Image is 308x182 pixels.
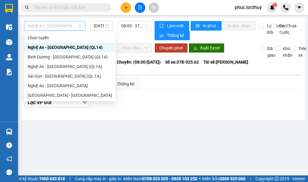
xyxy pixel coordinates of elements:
[135,2,145,13] button: file-add
[5,4,13,13] img: logo-vxr
[24,62,115,71] div: Nghệ An - Sài Gòn (QL1A)
[230,4,267,11] span: phuc.locthuy
[124,5,128,10] span: plus
[24,43,115,52] div: Nghệ An - Bình Dương (QL14)
[6,129,12,135] img: warehouse-icon
[277,22,297,36] span: Lọc Chưa Cước
[191,21,222,31] button: printerIn phơi
[6,39,12,45] img: warehouse-icon
[167,22,184,29] span: Làm mới
[142,176,197,181] strong: 0708 023 035 - 0935 103 250
[167,32,185,39] span: Thống kê
[28,54,112,60] div: Bình Dương - [GEOGRAPHIC_DATA] (QL14)
[265,45,278,58] span: Đã giao
[28,82,112,89] div: Nghệ An - [GEOGRAPHIC_DATA]
[220,176,245,181] strong: 0369 525 060
[202,175,245,182] span: Miền Bắc
[117,81,134,87] div: Thống kê
[69,175,70,182] span: |
[82,100,87,105] span: down
[280,45,295,58] span: Kho nhận
[274,3,276,7] span: 1
[121,2,131,13] button: plus
[6,24,12,30] img: warehouse-icon
[196,24,201,28] span: printer
[24,52,115,62] div: Bình Dương - Nghệ An (QL14)
[165,59,199,65] span: Số xe: 37B-025.62
[159,24,165,28] span: sync
[149,2,159,13] button: aim
[6,156,12,162] span: notification
[283,5,288,10] img: phone-icon
[269,5,275,10] img: icon-new-feature
[24,98,91,107] button: Lọc VP Gửi
[138,5,142,10] span: file-add
[121,21,148,30] span: 08:00 - 37B-025.62
[199,178,201,180] span: ⚪️
[155,21,189,31] button: syncLàm mới
[39,176,65,181] strong: 1900 633 818
[121,43,148,52] span: Chọn chuyến
[28,99,51,106] span: Lọc VP Gửi
[33,4,104,11] input: Tìm tên, số ĐT hoặc mã đơn
[203,22,217,29] span: In phơi
[189,43,224,53] button: downloadXuất Excel
[159,33,165,38] span: bar-chart
[24,91,115,100] div: Bắc Ninh - Nghệ An
[155,43,188,53] button: Chuyển phơi
[203,59,248,65] span: Tài xế: [PERSON_NAME]
[25,5,29,10] span: search
[297,5,302,10] span: caret-down
[10,175,65,182] span: Hỗ trợ kỹ thuật:
[155,31,190,40] button: bar-chartThống kê
[28,73,112,79] div: Sài Gòn - [GEOGRAPHIC_DATA] (QL 1A)
[123,175,197,182] span: Miền Nam
[6,142,12,148] span: question-circle
[24,71,115,81] div: Sài Gòn - Nghệ An (QL 1A)
[28,63,112,70] div: Nghệ An - [GEOGRAPHIC_DATA] (QL1A)
[6,54,12,60] img: warehouse-icon
[294,2,304,13] button: caret-down
[28,21,82,30] span: Nghệ An - Bình Dương (QL14)
[6,169,12,175] span: message
[28,34,112,41] div: Chọn tuyến
[273,3,277,7] sup: 1
[275,177,279,181] span: copyright
[250,175,251,182] span: |
[94,22,104,29] input: 14/10/2025
[28,44,112,51] div: Nghệ An - [GEOGRAPHIC_DATA] (QL14)
[6,69,12,75] img: solution-icon
[24,33,115,43] div: Chọn tuyến
[75,175,122,182] span: Cung cấp máy in - giấy in:
[223,21,256,31] button: In đơn chọn
[265,22,285,36] span: Lọc Cước Rồi
[152,5,156,10] span: aim
[117,59,161,65] span: Chuyến: (08:00 [DATE])
[24,81,115,91] div: Nghệ An - Bắc Ninh
[28,92,112,99] div: [GEOGRAPHIC_DATA] - [GEOGRAPHIC_DATA]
